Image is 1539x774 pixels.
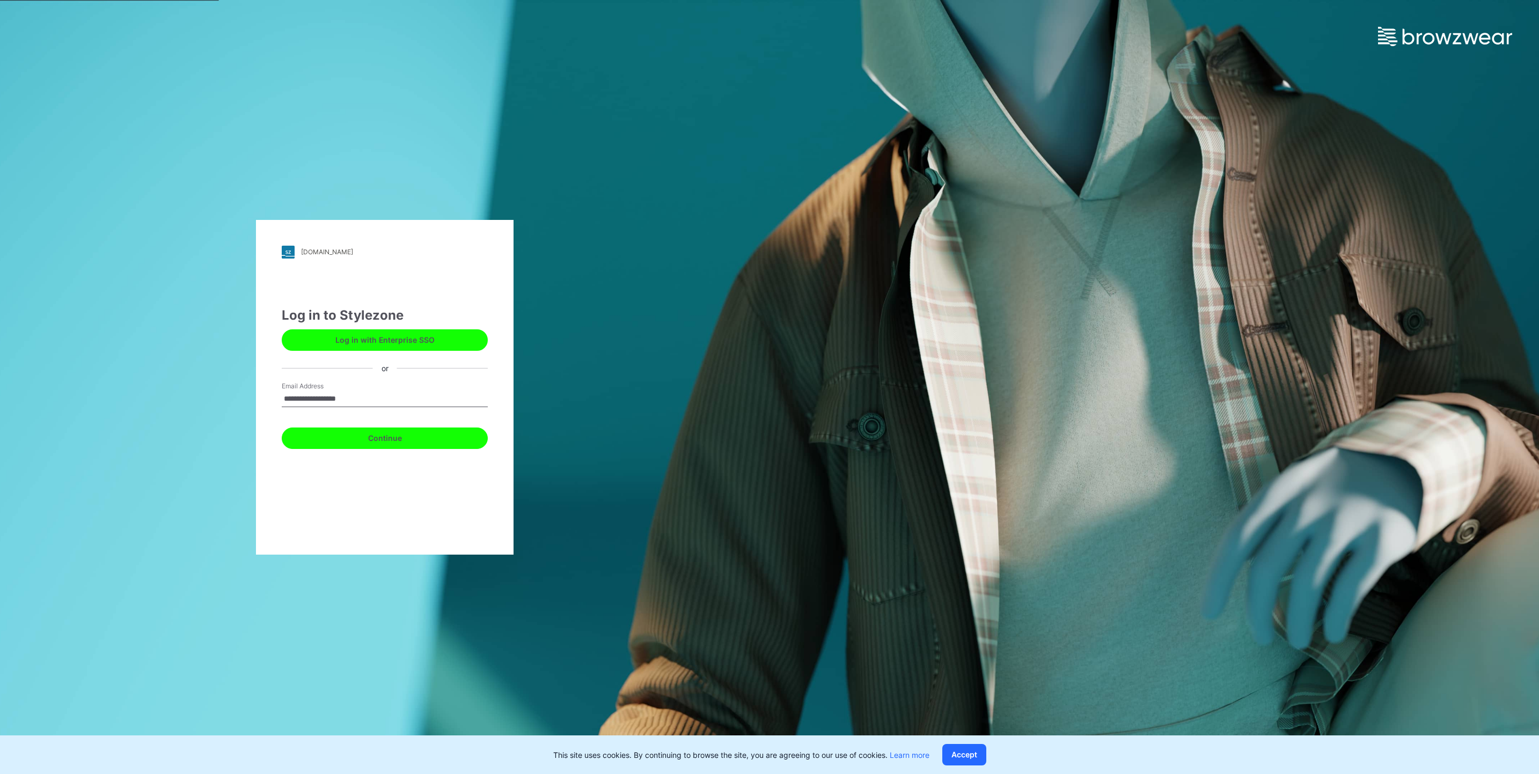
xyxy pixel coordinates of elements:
[942,744,986,765] button: Accept
[301,248,353,256] div: [DOMAIN_NAME]
[373,363,397,374] div: or
[282,246,488,259] a: [DOMAIN_NAME]
[553,749,929,761] p: This site uses cookies. By continuing to browse the site, you are agreeing to our use of cookies.
[282,427,488,449] button: Continue
[282,381,357,391] label: Email Address
[1378,27,1512,46] img: browzwear-logo.e42bd6dac1945053ebaf764b6aa21510.svg
[890,750,929,760] a: Learn more
[282,329,488,351] button: Log in with Enterprise SSO
[282,306,488,325] div: Log in to Stylezone
[282,246,295,259] img: stylezone-logo.562084cfcfab977791bfbf7441f1a819.svg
